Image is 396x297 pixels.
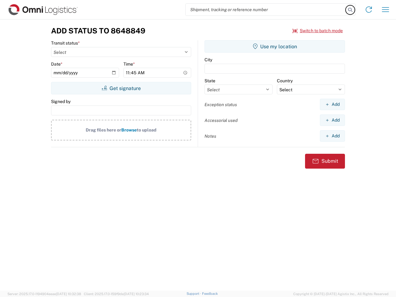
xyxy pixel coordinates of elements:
[320,114,345,126] button: Add
[86,127,121,132] span: Drag files here or
[277,78,293,84] label: Country
[124,292,149,296] span: [DATE] 10:23:34
[204,102,237,107] label: Exception status
[320,99,345,110] button: Add
[204,118,238,123] label: Accessorial used
[123,61,135,67] label: Time
[51,26,145,35] h3: Add Status to 8648849
[56,292,81,296] span: [DATE] 10:32:38
[292,26,343,36] button: Switch to batch mode
[51,61,62,67] label: Date
[84,292,149,296] span: Client: 2025.17.0-159f9de
[51,99,71,104] label: Signed by
[305,154,345,169] button: Submit
[187,292,202,295] a: Support
[186,4,346,15] input: Shipment, tracking or reference number
[320,130,345,142] button: Add
[204,133,216,139] label: Notes
[204,78,215,84] label: State
[51,82,191,94] button: Get signature
[202,292,218,295] a: Feedback
[137,127,157,132] span: to upload
[121,127,137,132] span: Browse
[7,292,81,296] span: Server: 2025.17.0-1194904eeae
[204,40,345,53] button: Use my location
[293,291,389,297] span: Copyright © [DATE]-[DATE] Agistix Inc., All Rights Reserved
[51,40,80,46] label: Transit status
[204,57,212,62] label: City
